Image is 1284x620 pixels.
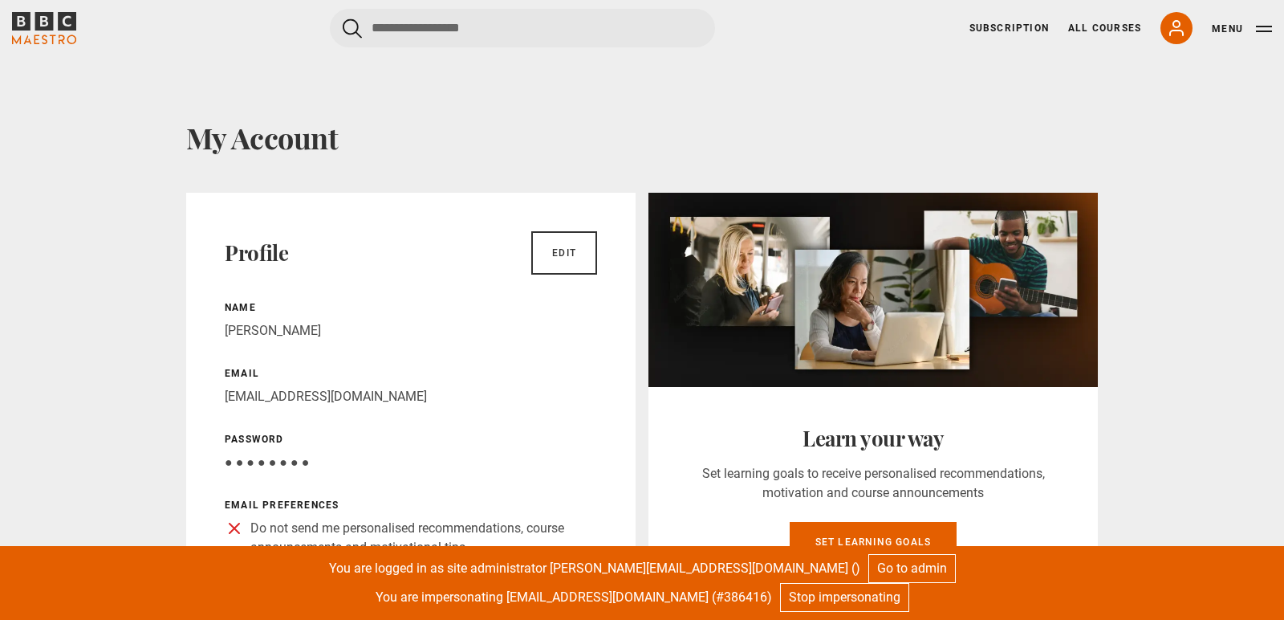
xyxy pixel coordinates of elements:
[1212,21,1272,37] button: Toggle navigation
[186,120,1098,154] h1: My Account
[790,522,957,562] a: Set learning goals
[225,321,597,341] p: [PERSON_NAME]
[225,498,597,512] p: Email preferences
[1068,21,1141,35] a: All Courses
[343,18,362,39] button: Submit the search query
[780,583,909,612] a: Stop impersonating
[225,240,288,266] h2: Profile
[225,387,597,406] p: [EMAIL_ADDRESS][DOMAIN_NAME]
[330,9,715,47] input: Search
[225,432,597,447] p: Password
[225,455,309,470] span: ● ● ● ● ● ● ● ●
[969,21,1049,35] a: Subscription
[687,426,1059,451] h2: Learn your way
[250,519,597,557] p: Do not send me personalised recommendations, course announcements and motivational tips
[687,464,1059,503] p: Set learning goals to receive personalised recommendations, motivation and course announcements
[225,366,597,381] p: Email
[868,554,956,583] a: Go to admin
[12,12,76,44] svg: BBC Maestro
[531,231,597,275] a: Edit
[225,300,597,315] p: Name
